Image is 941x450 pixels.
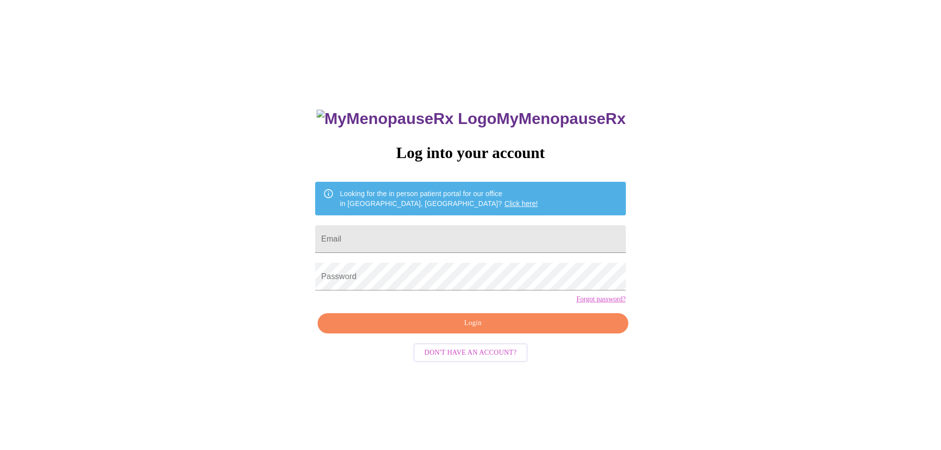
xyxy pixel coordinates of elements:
img: MyMenopauseRx Logo [317,110,496,128]
h3: Log into your account [315,144,625,162]
a: Don't have an account? [411,348,530,356]
a: Click here! [504,200,538,207]
span: Login [329,317,616,329]
button: Login [318,313,628,333]
h3: MyMenopauseRx [317,110,626,128]
a: Forgot password? [576,295,626,303]
button: Don't have an account? [413,343,528,363]
span: Don't have an account? [424,347,517,359]
div: Looking for the in person patient portal for our office in [GEOGRAPHIC_DATA], [GEOGRAPHIC_DATA]? [340,185,538,212]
